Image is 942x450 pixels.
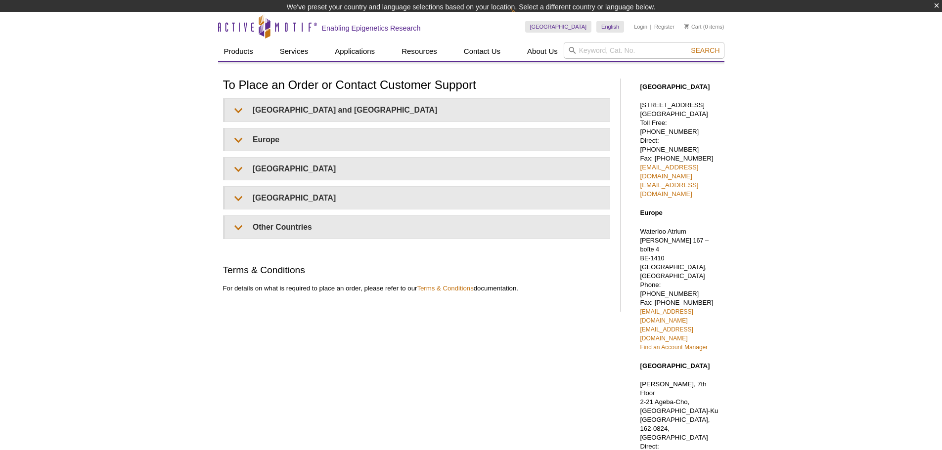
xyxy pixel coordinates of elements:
[684,24,689,29] img: Your Cart
[640,101,719,199] p: [STREET_ADDRESS] [GEOGRAPHIC_DATA] Toll Free: [PHONE_NUMBER] Direct: [PHONE_NUMBER] Fax: [PHONE_N...
[223,79,610,93] h1: To Place an Order or Contact Customer Support
[640,164,699,180] a: [EMAIL_ADDRESS][DOMAIN_NAME]
[650,21,652,33] li: |
[640,83,710,90] strong: [GEOGRAPHIC_DATA]
[640,209,663,216] strong: Europe
[396,42,443,61] a: Resources
[640,326,693,342] a: [EMAIL_ADDRESS][DOMAIN_NAME]
[596,21,624,33] a: English
[225,99,610,121] summary: [GEOGRAPHIC_DATA] and [GEOGRAPHIC_DATA]
[417,285,473,292] a: Terms & Conditions
[684,21,724,33] li: (0 items)
[225,187,610,209] summary: [GEOGRAPHIC_DATA]
[521,42,564,61] a: About Us
[634,23,647,30] a: Login
[458,42,506,61] a: Contact Us
[322,24,421,33] h2: Enabling Epigenetics Research
[225,128,610,151] summary: Europe
[525,21,592,33] a: [GEOGRAPHIC_DATA]
[640,362,710,369] strong: [GEOGRAPHIC_DATA]
[640,237,709,280] span: [PERSON_NAME] 167 – boîte 4 BE-1410 [GEOGRAPHIC_DATA], [GEOGRAPHIC_DATA]
[223,263,610,277] h2: Terms & Conditions
[274,42,314,61] a: Services
[684,23,702,30] a: Cart
[218,42,259,61] a: Products
[640,344,708,351] a: Find an Account Manager
[691,46,719,54] span: Search
[225,216,610,238] summary: Other Countries
[640,181,699,198] a: [EMAIL_ADDRESS][DOMAIN_NAME]
[564,42,724,59] input: Keyword, Cat. No.
[511,7,537,31] img: Change Here
[654,23,674,30] a: Register
[225,158,610,180] summary: [GEOGRAPHIC_DATA]
[688,46,722,55] button: Search
[640,308,693,324] a: [EMAIL_ADDRESS][DOMAIN_NAME]
[640,227,719,352] p: Waterloo Atrium Phone: [PHONE_NUMBER] Fax: [PHONE_NUMBER]
[223,284,610,293] p: For details on what is required to place an order, please refer to our documentation.
[329,42,381,61] a: Applications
